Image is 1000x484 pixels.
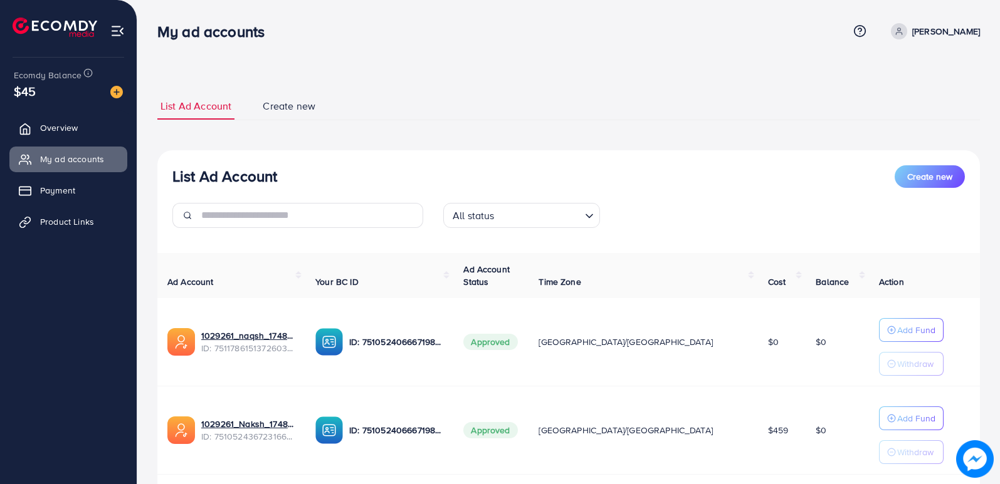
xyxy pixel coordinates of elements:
[201,418,295,430] a: 1029261_Naksh_1748680238039
[349,423,443,438] p: ID: 7510524066671984656
[816,275,849,288] span: Balance
[167,275,214,288] span: Ad Account
[463,263,510,288] span: Ad Account Status
[9,178,127,203] a: Payment
[157,23,275,41] h3: My ad accounts
[9,147,127,172] a: My ad accounts
[40,153,104,165] span: My ad accounts
[886,23,980,39] a: [PERSON_NAME]
[14,82,36,100] span: $45
[40,184,75,197] span: Payment
[315,416,343,444] img: ic-ba-acc.ded83a64.svg
[897,445,934,460] p: Withdraw
[539,275,581,288] span: Time Zone
[201,430,295,443] span: ID: 7510524367231664145
[201,329,295,342] a: 1029261_naqsh_1748974009098
[897,356,934,371] p: Withdraw
[816,424,826,436] span: $0
[201,329,295,355] div: <span class='underline'>1029261_naqsh_1748974009098</span></br>7511786151372603393
[768,336,779,348] span: $0
[897,322,935,337] p: Add Fund
[768,424,789,436] span: $459
[9,115,127,140] a: Overview
[167,416,195,444] img: ic-ads-acc.e4c84228.svg
[907,170,952,183] span: Create new
[463,334,517,350] span: Approved
[110,86,123,98] img: image
[443,203,600,228] div: Search for option
[13,18,97,37] img: logo
[40,215,94,228] span: Product Links
[315,275,359,288] span: Your BC ID
[40,121,78,134] span: Overview
[539,336,713,348] span: [GEOGRAPHIC_DATA]/[GEOGRAPHIC_DATA]
[172,167,277,185] h3: List Ad Account
[768,275,786,288] span: Cost
[498,204,580,225] input: Search for option
[450,207,497,225] span: All status
[879,275,904,288] span: Action
[349,334,443,349] p: ID: 7510524066671984656
[879,352,944,376] button: Withdraw
[895,165,965,188] button: Create new
[161,99,231,113] span: List Ad Account
[539,424,713,436] span: [GEOGRAPHIC_DATA]/[GEOGRAPHIC_DATA]
[315,328,343,356] img: ic-ba-acc.ded83a64.svg
[167,328,195,356] img: ic-ads-acc.e4c84228.svg
[879,406,944,430] button: Add Fund
[956,440,994,478] img: image
[816,336,826,348] span: $0
[201,418,295,443] div: <span class='underline'>1029261_Naksh_1748680238039</span></br>7510524367231664145
[201,342,295,354] span: ID: 7511786151372603393
[463,422,517,438] span: Approved
[879,440,944,464] button: Withdraw
[9,209,127,234] a: Product Links
[263,99,315,113] span: Create new
[110,24,125,38] img: menu
[14,69,82,81] span: Ecomdy Balance
[912,24,980,39] p: [PERSON_NAME]
[879,318,944,342] button: Add Fund
[897,411,935,426] p: Add Fund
